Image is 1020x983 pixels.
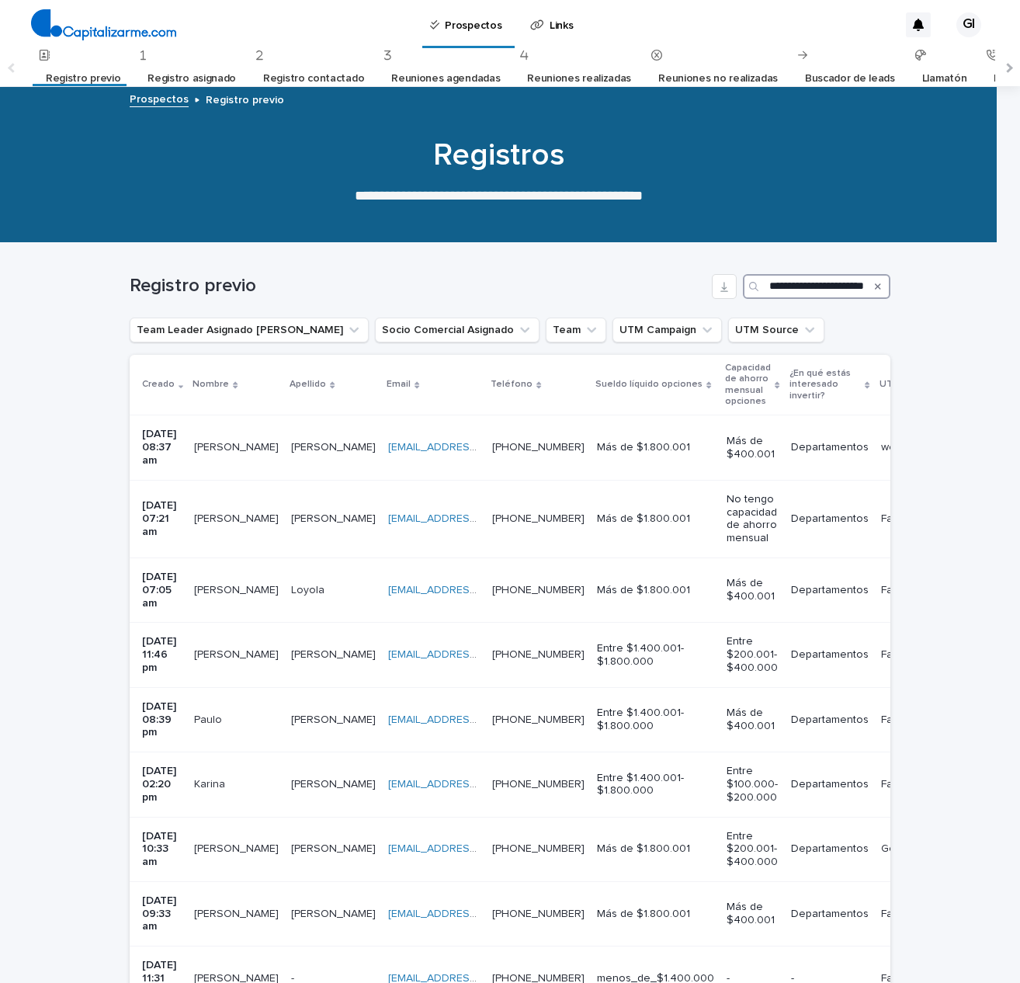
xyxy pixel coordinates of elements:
p: Facebook [881,710,934,727]
p: Registro previo [206,90,284,107]
p: [PERSON_NAME] [291,509,379,526]
p: Facebook [881,775,934,791]
p: Más de $1.800.001 [597,908,714,921]
p: Google [881,839,921,856]
p: [PERSON_NAME] [291,438,379,454]
p: Entre $1.400.001- $1.800.000 [597,642,714,669]
p: webhome [881,438,934,454]
p: Departamentos [791,778,869,791]
p: Sueldo líquido opciones [595,376,703,393]
p: Más de $1.800.001 [597,584,714,597]
a: Llamatón [922,61,967,97]
p: [DATE] 08:39 pm [142,700,182,739]
a: Registro previo [46,61,120,97]
button: UTM Source [728,318,824,342]
a: Reuniones realizadas [527,61,631,97]
p: [PERSON_NAME] [194,905,282,921]
button: Socio Comercial Asignado [375,318,539,342]
a: [EMAIL_ADDRESS][DOMAIN_NAME] [388,714,564,725]
p: [DATE] 07:21 am [142,499,182,538]
p: Nombre [193,376,229,393]
p: [PERSON_NAME] [291,775,379,791]
a: [PHONE_NUMBER] [492,714,585,725]
p: Más de $1.800.001 [597,842,714,856]
p: [DATE] 11:46 pm [142,635,182,674]
p: [PERSON_NAME] [291,645,379,662]
p: Entre $1.400.001- $1.800.000 [597,707,714,733]
a: Buscador de leads [805,61,895,97]
p: Capacidad de ahorro mensual opciones [725,360,771,411]
a: Prospectos [130,89,189,107]
button: Team [546,318,606,342]
div: GI [956,12,981,37]
p: Departamentos [791,648,869,662]
p: Entre $100.000- $200.000 [727,765,778,804]
p: [PERSON_NAME] [291,839,379,856]
p: [DATE] 10:33 am [142,830,182,869]
a: [PHONE_NUMBER] [492,649,585,660]
a: [PHONE_NUMBER] [492,513,585,524]
a: [EMAIL_ADDRESS][PERSON_NAME][DOMAIN_NAME] [388,513,648,524]
p: [PERSON_NAME] [194,438,282,454]
p: Departamentos [791,908,869,921]
a: Registro asignado [147,61,236,97]
p: Paulo [194,710,225,727]
p: Departamentos [791,842,869,856]
p: UTM Source [879,376,935,393]
p: Email [387,376,411,393]
p: Teléfono [491,376,533,393]
a: [PHONE_NUMBER] [492,779,585,790]
input: Search [743,274,890,299]
p: Apellido [290,376,326,393]
p: No tengo capacidad de ahorro mensual [727,493,778,545]
p: Facebook [881,509,934,526]
p: [DATE] 08:37 am [142,428,182,467]
p: Más de $1.800.001 [597,441,714,454]
a: Reuniones no realizadas [658,61,778,97]
p: [PERSON_NAME] [194,645,282,662]
p: Karina [194,775,228,791]
p: Loyola [291,581,328,597]
a: Reuniones agendadas [391,61,500,97]
button: Team Leader Asignado LLamados [130,318,369,342]
p: Departamentos [791,441,869,454]
p: Más de $1.800.001 [597,512,714,526]
h1: Registro previo [130,275,706,297]
button: UTM Campaign [612,318,722,342]
p: Más de $400.001 [727,707,778,733]
p: [PERSON_NAME] [194,839,282,856]
p: Más de $400.001 [727,901,778,927]
a: [PHONE_NUMBER] [492,585,585,596]
p: [PERSON_NAME] [291,905,379,921]
p: Entre $1.400.001- $1.800.000 [597,772,714,798]
p: [PERSON_NAME] [194,581,282,597]
a: [EMAIL_ADDRESS][DOMAIN_NAME] [388,442,564,453]
a: [EMAIL_ADDRESS][DOMAIN_NAME] [388,908,564,919]
a: [EMAIL_ADDRESS][DOMAIN_NAME] [388,779,564,790]
a: [PHONE_NUMBER] [492,843,585,854]
p: Facebook [881,645,934,662]
a: [EMAIL_ADDRESS][DOMAIN_NAME] [388,585,564,596]
a: [PHONE_NUMBER] [492,908,585,919]
p: Departamentos [791,584,869,597]
img: 4arMvv9wSvmHTHbXwTim [31,9,176,40]
a: [PHONE_NUMBER] [492,442,585,453]
p: [PERSON_NAME] [194,509,282,526]
p: [DATE] 07:05 am [142,571,182,610]
a: Registro contactado [263,61,364,97]
p: [DATE] 09:33 am [142,894,182,933]
a: [EMAIL_ADDRESS][DOMAIN_NAME] [388,649,564,660]
p: Entre $200.001- $400.000 [727,830,778,869]
p: Departamentos [791,714,869,727]
p: [PERSON_NAME] [291,710,379,727]
p: Más de $400.001 [727,577,778,603]
p: Facebook [881,905,934,921]
p: [DATE] 02:20 pm [142,765,182,804]
p: Departamentos [791,512,869,526]
p: Creado [142,376,175,393]
p: Más de $400.001 [727,435,778,461]
h1: Registros [118,137,879,174]
p: ¿En qué estás interesado invertir? [789,365,862,405]
p: Facebook [881,581,934,597]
